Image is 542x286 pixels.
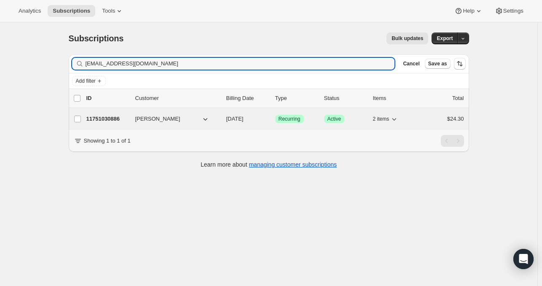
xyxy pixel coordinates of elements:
[463,8,474,14] span: Help
[275,94,317,103] div: Type
[454,58,466,70] button: Sort the results
[503,8,523,14] span: Settings
[452,94,464,103] p: Total
[432,32,458,44] button: Export
[86,115,129,123] p: 11751030886
[490,5,529,17] button: Settings
[69,34,124,43] span: Subscriptions
[437,35,453,42] span: Export
[441,135,464,147] nav: Pagination
[327,116,341,122] span: Active
[53,8,90,14] span: Subscriptions
[201,160,337,169] p: Learn more about
[226,94,268,103] p: Billing Date
[86,94,464,103] div: IDCustomerBilling DateTypeStatusItemsTotal
[400,59,423,69] button: Cancel
[86,113,464,125] div: 11751030886[PERSON_NAME][DATE]SuccessRecurringSuccessActive2 items$24.30
[97,5,129,17] button: Tools
[386,32,428,44] button: Bulk updates
[428,60,447,67] span: Save as
[513,249,534,269] div: Open Intercom Messenger
[324,94,366,103] p: Status
[86,94,129,103] p: ID
[392,35,423,42] span: Bulk updates
[84,137,131,145] p: Showing 1 to 1 of 1
[249,161,337,168] a: managing customer subscriptions
[373,116,389,122] span: 2 items
[449,5,488,17] button: Help
[425,59,451,69] button: Save as
[102,8,115,14] span: Tools
[13,5,46,17] button: Analytics
[373,94,415,103] div: Items
[19,8,41,14] span: Analytics
[447,116,464,122] span: $24.30
[403,60,419,67] span: Cancel
[76,78,96,84] span: Add filter
[72,76,106,86] button: Add filter
[135,94,220,103] p: Customer
[48,5,95,17] button: Subscriptions
[373,113,399,125] button: 2 items
[86,58,395,70] input: Filter subscribers
[279,116,301,122] span: Recurring
[130,112,215,126] button: [PERSON_NAME]
[135,115,180,123] span: [PERSON_NAME]
[226,116,244,122] span: [DATE]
